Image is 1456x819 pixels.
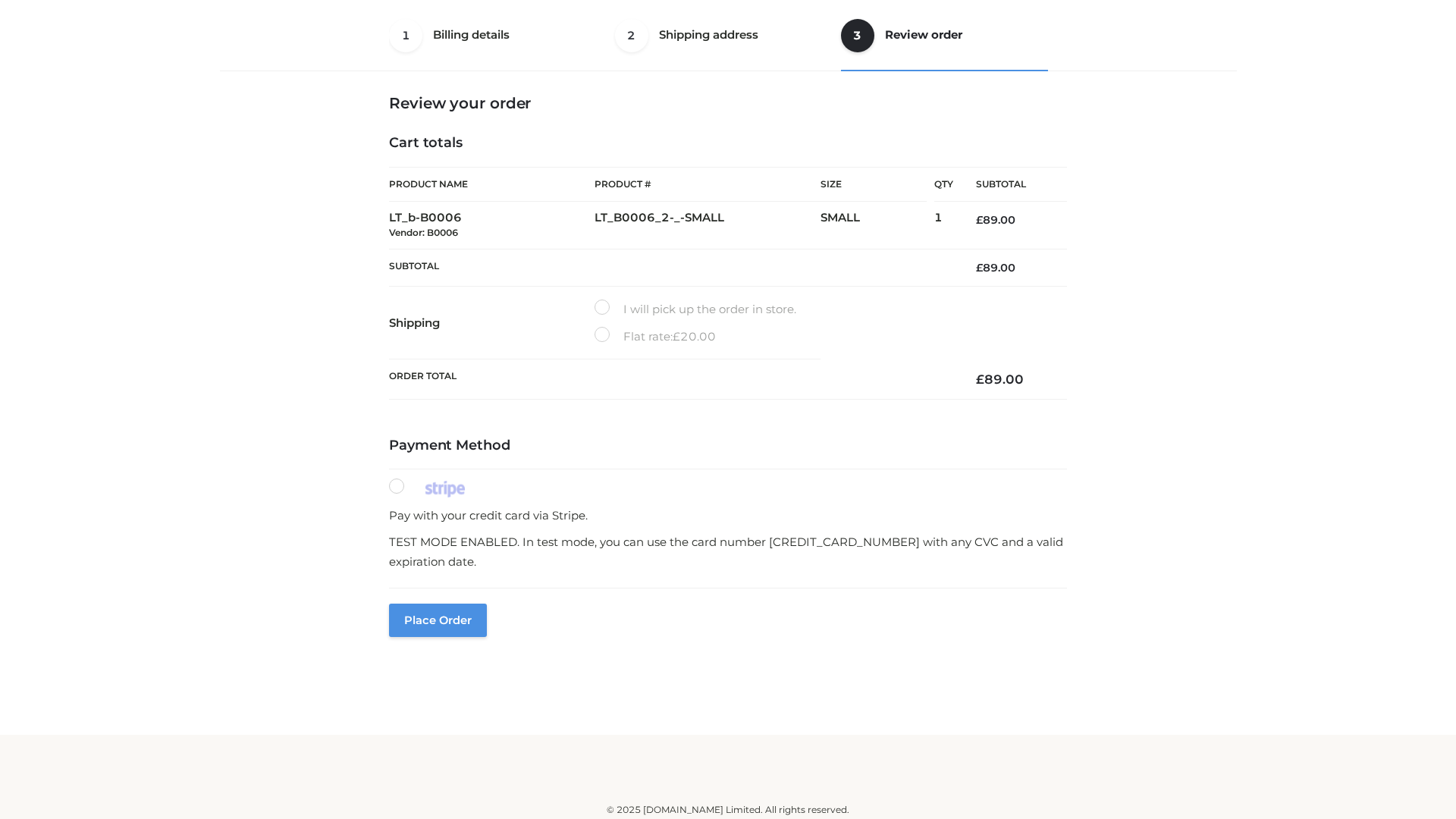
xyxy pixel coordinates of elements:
th: Size [821,168,927,202]
bdi: 89.00 [976,372,1024,387]
td: 1 [934,202,953,249]
td: SMALL [821,202,934,249]
td: LT_b-B0006 [389,202,595,249]
small: Vendor: B0006 [389,227,458,238]
th: Product Name [389,167,595,202]
h3: Review your order [389,94,1067,112]
th: Subtotal [953,168,1067,202]
span: £ [673,329,680,344]
td: LT_B0006_2-_-SMALL [595,202,821,249]
span: £ [976,372,984,387]
th: Subtotal [389,249,953,286]
bdi: 89.00 [976,261,1015,275]
span: £ [976,261,983,275]
bdi: 20.00 [673,329,716,344]
bdi: 89.00 [976,213,1015,227]
th: Shipping [389,287,595,359]
p: Pay with your credit card via Stripe. [389,506,1067,526]
th: Order Total [389,359,953,400]
label: I will pick up the order in store. [595,300,796,319]
h4: Payment Method [389,438,1067,454]
p: TEST MODE ENABLED. In test mode, you can use the card number [CREDIT_CARD_NUMBER] with any CVC an... [389,532,1067,571]
h4: Cart totals [389,135,1067,152]
div: © 2025 [DOMAIN_NAME] Limited. All rights reserved. [225,802,1231,817]
button: Place order [389,604,487,637]
span: £ [976,213,983,227]
th: Product # [595,167,821,202]
th: Qty [934,167,953,202]
label: Flat rate: [595,327,716,347]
